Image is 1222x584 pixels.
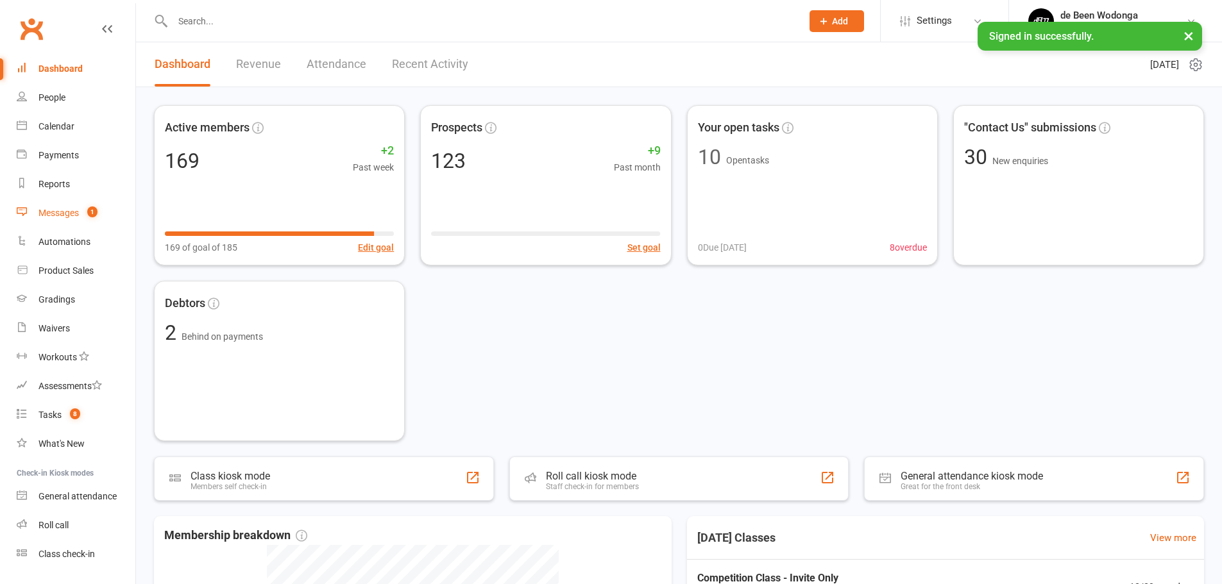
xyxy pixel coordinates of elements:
[989,30,1094,42] span: Signed in successfully.
[832,16,848,26] span: Add
[17,482,135,511] a: General attendance kiosk mode
[17,372,135,401] a: Assessments
[614,142,661,160] span: +9
[38,237,90,247] div: Automations
[70,408,80,419] span: 8
[38,549,95,559] div: Class check-in
[38,63,83,74] div: Dashboard
[38,121,74,131] div: Calendar
[38,92,65,103] div: People
[992,156,1048,166] span: New enquiries
[155,42,210,87] a: Dashboard
[38,265,94,276] div: Product Sales
[353,142,394,160] span: +2
[890,240,927,254] span: 8 overdue
[17,314,135,343] a: Waivers
[698,119,779,137] span: Your open tasks
[901,470,1043,482] div: General attendance kiosk mode
[165,294,205,313] span: Debtors
[546,482,639,491] div: Staff check-in for members
[17,285,135,314] a: Gradings
[1060,21,1186,33] div: de Been 100% [PERSON_NAME]
[87,206,98,217] span: 1
[964,119,1096,137] span: "Contact Us" submissions
[964,145,992,169] span: 30
[236,42,281,87] a: Revenue
[17,112,135,141] a: Calendar
[698,147,721,167] div: 10
[38,179,70,189] div: Reports
[353,160,394,174] span: Past week
[17,511,135,540] a: Roll call
[1150,57,1179,72] span: [DATE]
[1177,22,1200,49] button: ×
[15,13,47,45] a: Clubworx
[191,482,270,491] div: Members self check-in
[17,540,135,569] a: Class kiosk mode
[38,410,62,420] div: Tasks
[17,199,135,228] a: Messages 1
[627,240,661,254] button: Set goal
[726,155,769,165] span: Open tasks
[392,42,468,87] a: Recent Activity
[38,438,85,449] div: What's New
[17,401,135,430] a: Tasks 8
[17,430,135,458] a: What's New
[165,240,237,254] span: 169 of goal of 185
[431,151,466,171] div: 123
[1028,8,1054,34] img: thumb_image1710905826.png
[546,470,639,482] div: Roll call kiosk mode
[431,119,482,137] span: Prospects
[38,150,79,160] div: Payments
[165,119,250,137] span: Active members
[38,352,77,362] div: Workouts
[38,208,79,218] div: Messages
[614,160,661,174] span: Past month
[38,294,75,305] div: Gradings
[38,520,69,530] div: Roll call
[307,42,366,87] a: Attendance
[17,54,135,83] a: Dashboard
[38,381,102,391] div: Assessments
[1150,530,1196,546] a: View more
[687,526,786,549] h3: [DATE] Classes
[698,240,747,254] span: 0 Due [DATE]
[38,491,117,501] div: General attendance
[917,6,952,35] span: Settings
[1060,10,1186,21] div: de Been Wodonga
[17,170,135,199] a: Reports
[17,83,135,112] a: People
[901,482,1043,491] div: Great for the front desk
[17,141,135,170] a: Payments
[165,151,199,171] div: 169
[17,228,135,256] a: Automations
[17,256,135,285] a: Product Sales
[810,10,864,32] button: Add
[164,526,307,545] span: Membership breakdown
[191,470,270,482] div: Class kiosk mode
[17,343,135,372] a: Workouts
[169,12,793,30] input: Search...
[38,323,70,333] div: Waivers
[182,331,263,342] span: Behind on payments
[358,240,394,254] button: Edit goal
[165,321,182,345] span: 2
